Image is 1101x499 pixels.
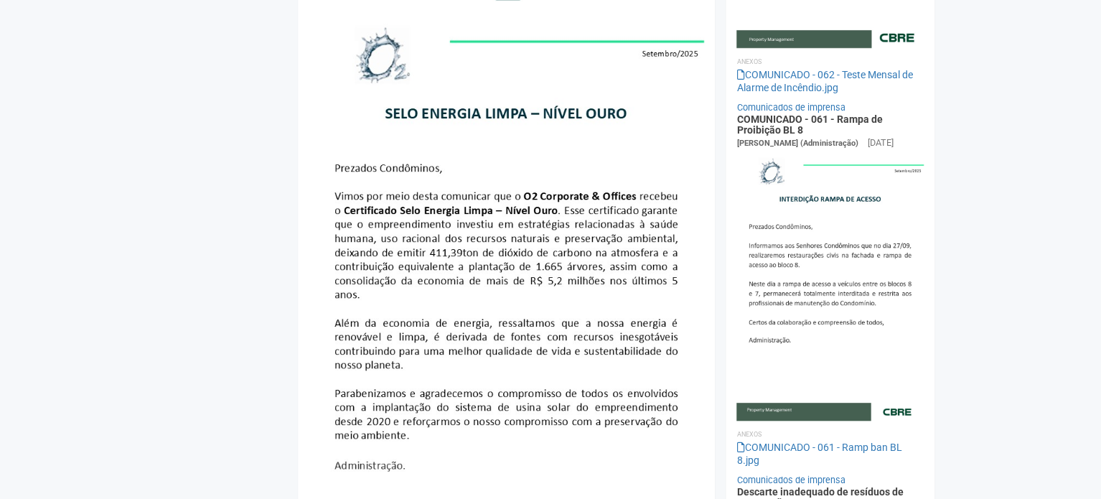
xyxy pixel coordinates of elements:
a: COMUNICADO - 061 - Ramp ban BL 8.jpg [736,442,901,466]
font: [PERSON_NAME] (Administração) [736,139,858,148]
a: COMUNICADO - 061 - Rampa de Proibição BL 8 [736,113,882,136]
font: Anexos [736,58,761,65]
img: COMUNICADO%20-%20061%20-%20Interdi%C3%A7%C3%A3o%20Rampa%20BL%208.jpg [736,150,924,420]
font: Anexos [736,431,761,438]
font: [DATE] [867,137,893,148]
a: COMUNICADO - 062 - Teste Mensal de Alarme de Incêndio.jpg [736,69,912,93]
a: Comunicados de imprensa [736,475,845,485]
a: Comunicados de imprensa [736,102,845,113]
